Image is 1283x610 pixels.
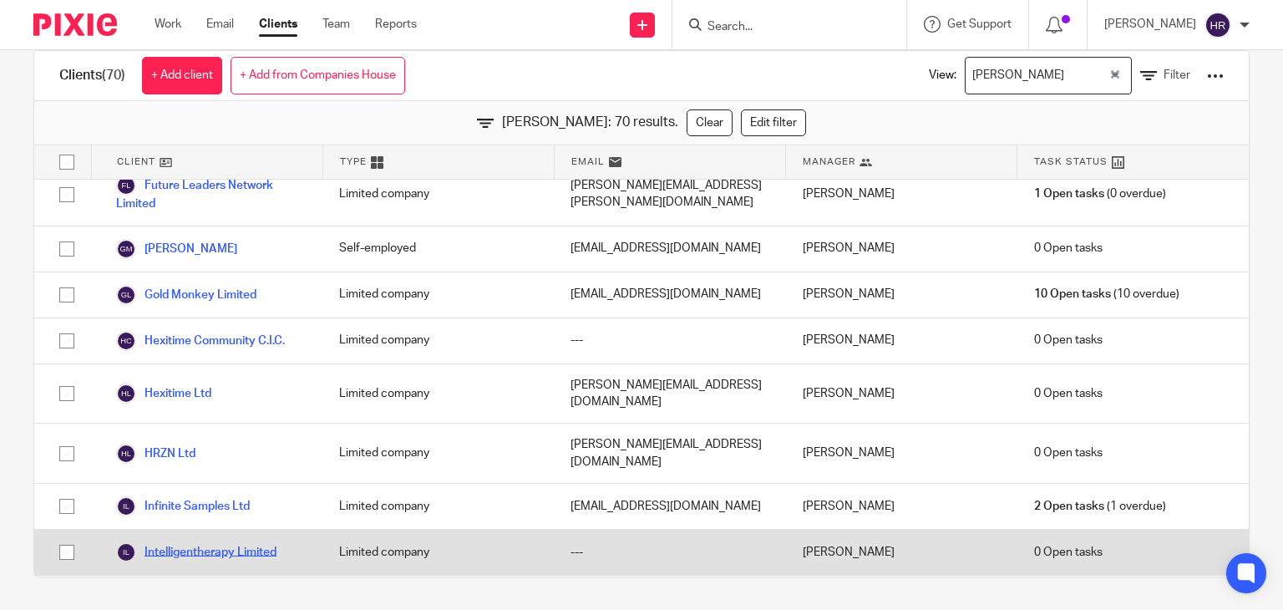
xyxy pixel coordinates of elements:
[116,384,211,404] a: Hexitime Ltd
[259,16,297,33] a: Clients
[116,331,136,351] img: svg%3E
[786,484,1017,529] div: [PERSON_NAME]
[1070,61,1107,90] input: Search for option
[571,155,605,169] span: Email
[340,155,367,169] span: Type
[554,226,785,272] div: [EMAIL_ADDRESS][DOMAIN_NAME]
[904,51,1224,100] div: View:
[786,364,1017,424] div: [PERSON_NAME]
[322,484,554,529] div: Limited company
[116,331,285,351] a: Hexitime Community C.I.C.
[116,542,136,562] img: svg%3E
[554,272,785,318] div: [EMAIL_ADDRESS][DOMAIN_NAME]
[116,444,195,464] a: HRZN Ltd
[1034,544,1103,561] span: 0 Open tasks
[116,542,276,562] a: Intelligentherapy Limited
[1034,240,1103,257] span: 0 Open tasks
[965,57,1132,94] div: Search for option
[706,20,856,35] input: Search
[1104,16,1196,33] p: [PERSON_NAME]
[322,16,350,33] a: Team
[1034,286,1179,302] span: (10 overdue)
[1034,445,1103,461] span: 0 Open tasks
[741,109,806,136] a: Edit filter
[155,16,181,33] a: Work
[117,155,155,169] span: Client
[786,530,1017,575] div: [PERSON_NAME]
[554,424,785,483] div: [PERSON_NAME][EMAIL_ADDRESS][DOMAIN_NAME]
[322,226,554,272] div: Self-employed
[116,444,136,464] img: svg%3E
[1034,186,1104,202] span: 1 Open tasks
[322,424,554,483] div: Limited company
[116,496,136,516] img: svg%3E
[322,163,554,225] div: Limited company
[786,163,1017,225] div: [PERSON_NAME]
[554,318,785,363] div: ---
[116,239,136,259] img: svg%3E
[322,318,554,363] div: Limited company
[687,109,733,136] a: Clear
[502,113,678,132] span: [PERSON_NAME]: 70 results.
[59,67,125,84] h1: Clients
[554,364,785,424] div: [PERSON_NAME][EMAIL_ADDRESS][DOMAIN_NAME]
[554,484,785,529] div: [EMAIL_ADDRESS][DOMAIN_NAME]
[554,530,785,575] div: ---
[116,285,136,305] img: svg%3E
[1034,155,1108,169] span: Task Status
[51,146,83,178] input: Select all
[206,16,234,33] a: Email
[116,239,237,259] a: [PERSON_NAME]
[116,496,250,516] a: Infinite Samples Ltd
[1034,498,1104,515] span: 2 Open tasks
[1034,332,1103,348] span: 0 Open tasks
[947,18,1012,30] span: Get Support
[786,272,1017,318] div: [PERSON_NAME]
[33,13,117,36] img: Pixie
[969,61,1068,90] span: [PERSON_NAME]
[322,364,554,424] div: Limited company
[116,384,136,404] img: svg%3E
[1204,12,1231,38] img: svg%3E
[322,530,554,575] div: Limited company
[102,69,125,82] span: (70)
[1034,186,1166,202] span: (0 overdue)
[142,57,222,94] a: + Add client
[1034,286,1111,302] span: 10 Open tasks
[116,175,306,212] a: Future Leaders Network Limited
[116,175,136,196] img: svg%3E
[1034,385,1103,402] span: 0 Open tasks
[1034,498,1166,515] span: (1 overdue)
[231,57,405,94] a: + Add from Companies House
[375,16,417,33] a: Reports
[786,424,1017,483] div: [PERSON_NAME]
[116,285,256,305] a: Gold Monkey Limited
[786,226,1017,272] div: [PERSON_NAME]
[803,155,855,169] span: Manager
[786,318,1017,363] div: [PERSON_NAME]
[322,272,554,318] div: Limited company
[1111,69,1119,83] button: Clear Selected
[554,163,785,225] div: [PERSON_NAME][EMAIL_ADDRESS][PERSON_NAME][DOMAIN_NAME]
[1164,69,1190,81] span: Filter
